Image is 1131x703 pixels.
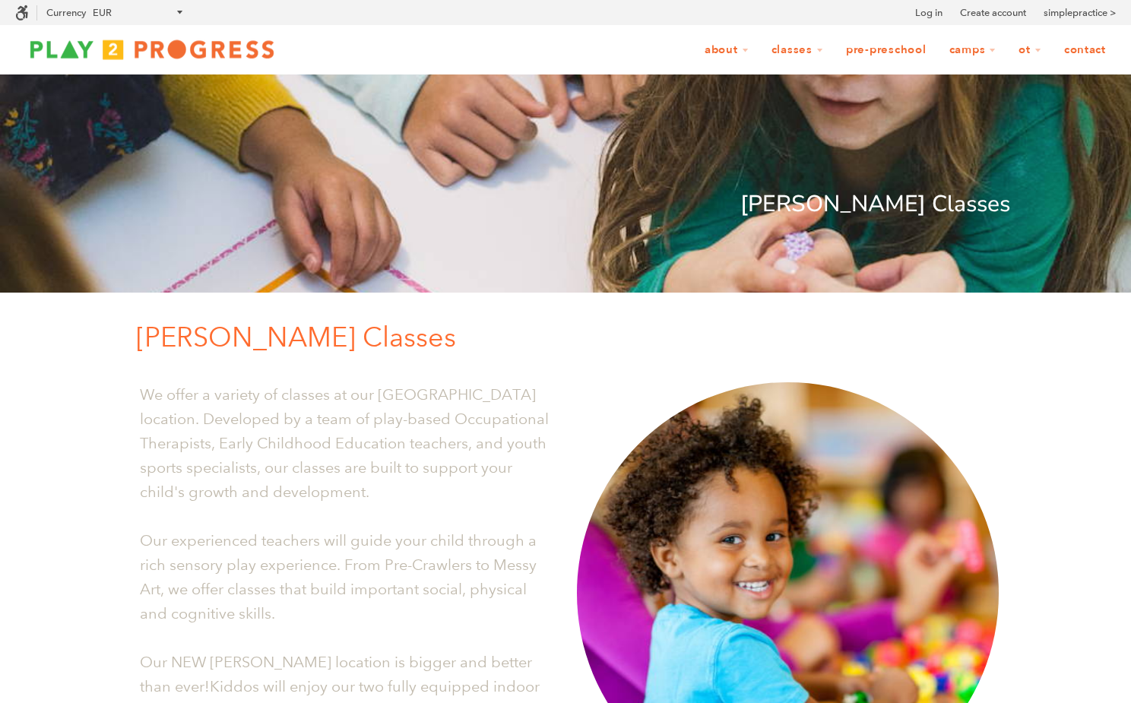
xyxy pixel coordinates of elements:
[46,7,86,18] label: Currency
[915,5,943,21] a: Log in
[140,382,554,504] p: We offer a variety of classes at our [GEOGRAPHIC_DATA] location. Developed by a team of play-base...
[15,34,289,65] img: Play2Progress logo
[939,36,1006,65] a: Camps
[136,315,1010,359] p: [PERSON_NAME] Classes
[140,528,554,625] p: Our experienced teachers will guide your child through a rich sensory play experience. From Pre-C...
[121,186,1010,223] p: [PERSON_NAME] Classes
[836,36,936,65] a: Pre-Preschool
[1009,36,1051,65] a: OT
[1054,36,1116,65] a: Contact
[695,36,759,65] a: About
[1044,5,1116,21] a: simplepractice >
[960,5,1026,21] a: Create account
[762,36,833,65] a: Classes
